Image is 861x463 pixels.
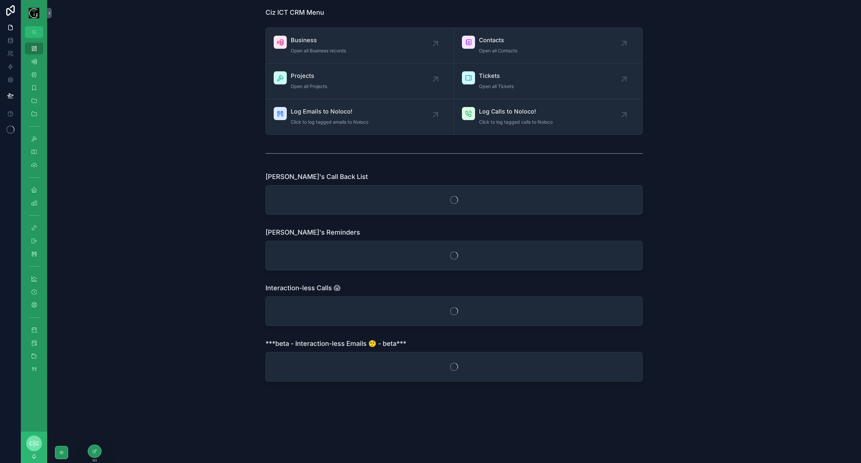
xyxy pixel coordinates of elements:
[29,439,39,447] span: C|C
[479,107,553,116] span: Log Calls to Noloco!
[266,339,406,348] h1: ***beta - Interaction-less Emails 🤨 - beta***
[291,36,346,45] span: Business
[291,71,327,80] span: Projects
[266,283,340,293] h1: Interaction-less Calls 😱
[266,99,454,134] a: Log Emails to Noloco!Click to log tagged emails to Noloco
[266,172,368,181] h1: [PERSON_NAME]'s Call Back List
[291,107,368,116] span: Log Emails to Noloco!
[479,83,514,90] span: Open all Tickets
[266,63,454,99] a: ProjectsOpen all Projects
[454,63,642,99] a: TicketsOpen all Tickets
[291,47,346,54] span: Open all Business records
[266,8,324,17] h1: Ciz ICT CRM Menu
[21,38,47,383] div: scrollable content
[479,119,553,125] span: Click to log tagged calls to Noloco
[291,119,368,125] span: Click to log tagged emails to Noloco
[266,28,454,63] a: BusinessOpen all Business records
[454,99,642,134] a: Log Calls to Noloco!Click to log tagged calls to Noloco
[479,71,514,80] span: Tickets
[29,8,39,18] img: App logo
[479,47,517,54] span: Open all Contacts
[454,28,642,63] a: ContactsOpen all Contacts
[479,36,517,45] span: Contacts
[291,83,327,90] span: Open all Projects
[266,228,360,237] h1: [PERSON_NAME]'s Reminders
